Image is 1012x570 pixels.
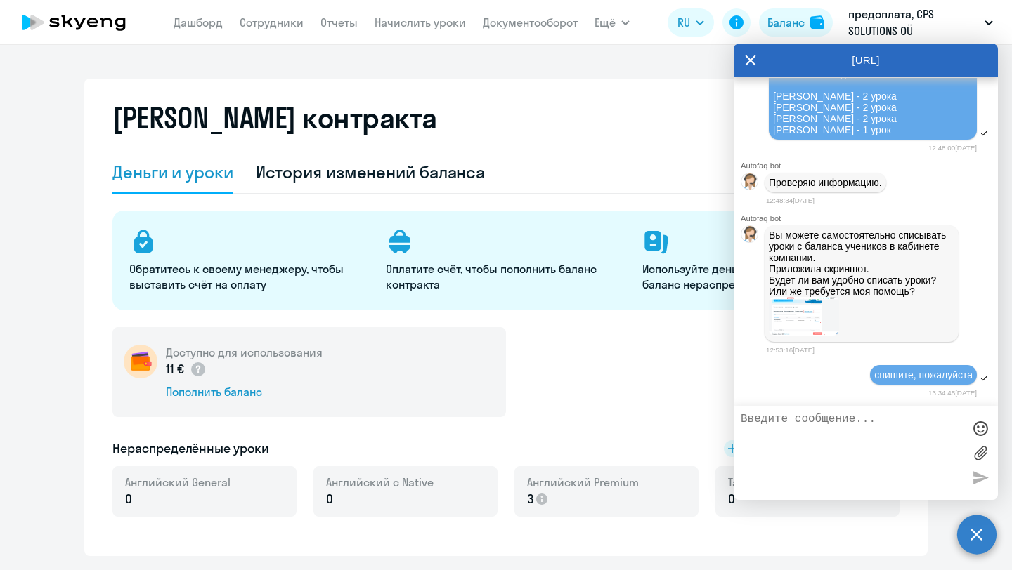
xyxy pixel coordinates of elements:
[766,346,815,354] time: 12:53:16[DATE]
[483,15,578,29] a: Документооборот
[124,345,157,378] img: wallet-circle.png
[527,490,533,508] span: 3
[166,360,207,378] p: 11 €
[769,177,882,188] p: Проверяю информацию.
[728,490,735,508] span: 0
[759,8,833,37] button: Балансbalance
[112,439,269,458] h5: Нераспределённые уроки
[874,369,973,380] span: спишите, пожалуйста
[240,15,304,29] a: Сотрудники
[166,384,323,399] div: Пополнить баланс
[741,214,998,223] div: Autofaq bot
[970,442,991,463] label: Лимит 10 файлов
[129,261,369,292] p: Обратитесь к своему менеджеру, чтобы выставить счёт на оплату
[728,475,753,490] span: Talks
[928,389,977,397] time: 13:34:45[DATE]
[642,261,882,292] p: Используйте деньги, чтобы начислять на баланс нераспределённые уроки
[326,490,333,508] span: 0
[773,46,968,135] span: Добрый день. Можно списать с баланса сотрудников и зачислить эти уроки на баланс компании? [PERSO...
[595,14,616,31] span: Ещё
[375,15,466,29] a: Начислить уроки
[841,6,1000,39] button: предоплата, CPS SOLUTIONS OÜ
[848,6,979,39] p: предоплата, CPS SOLUTIONS OÜ
[320,15,358,29] a: Отчеты
[112,161,233,183] div: Деньги и уроки
[125,490,132,508] span: 0
[677,14,690,31] span: RU
[928,144,977,152] time: 12:48:00[DATE]
[741,173,759,194] img: bot avatar
[769,297,839,336] img: image.png
[767,14,805,31] div: Баланс
[256,161,486,183] div: История изменений баланса
[810,15,824,29] img: balance
[174,15,223,29] a: Дашборд
[769,230,954,297] p: Вы можете самостоятельно списывать уроки с баланса учеников в кабинете компании. Приложила скринш...
[386,261,625,292] p: Оплатите счёт, чтобы пополнить баланс контракта
[766,197,815,204] time: 12:48:34[DATE]
[125,475,231,490] span: Английский General
[326,475,434,490] span: Английский с Native
[527,475,639,490] span: Английский Premium
[166,345,323,360] h5: Доступно для использования
[112,101,437,135] h2: [PERSON_NAME] контракта
[741,226,759,246] img: bot avatar
[741,161,998,170] div: Autofaq bot
[668,8,714,37] button: RU
[595,8,630,37] button: Ещё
